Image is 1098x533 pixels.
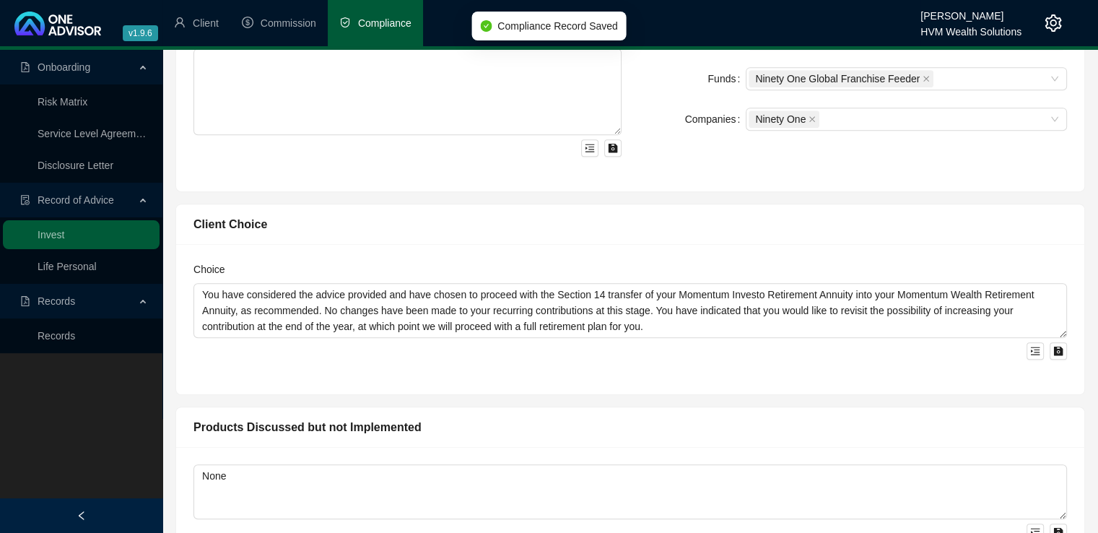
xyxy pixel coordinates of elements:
span: safety [339,17,351,28]
span: Onboarding [38,61,90,73]
a: Records [38,330,75,342]
a: Disclosure Letter [38,160,113,171]
span: Client [193,17,219,29]
span: Compliance [358,17,411,29]
span: check-circle [480,20,492,32]
span: file-done [20,195,30,205]
img: 2df55531c6924b55f21c4cf5d4484680-logo-light.svg [14,12,101,35]
div: [PERSON_NAME] [920,4,1021,19]
span: close [923,75,930,82]
a: Life Personal [38,261,97,272]
span: Ninety One [755,111,806,127]
span: menu-unfold [585,143,595,153]
textarea: None [193,464,1067,519]
span: close [809,116,816,123]
a: Service Level Agreement [38,128,150,139]
span: dollar [242,17,253,28]
textarea: You have considered the advice provided and have chosen to proceed with the Section 14 transfer o... [193,283,1067,338]
span: Records [38,295,75,307]
span: menu-unfold [1030,346,1040,356]
div: Products Discussed but not Implemented [193,418,1067,436]
span: save [608,143,618,153]
div: HVM Wealth Solutions [920,19,1021,35]
a: Risk Matrix [38,96,87,108]
span: Compliance Record Saved [497,18,618,34]
span: file-pdf [20,296,30,306]
div: Client Choice [193,215,1067,233]
span: Record of Advice [38,194,114,206]
span: Commission [261,17,316,29]
label: Choice [193,261,235,277]
label: Companies [685,108,746,131]
span: v1.9.6 [123,25,158,41]
span: setting [1045,14,1062,32]
span: left [77,511,87,521]
a: Invest [38,229,64,240]
span: Ninety One Global Franchise Feeder [749,70,933,87]
span: Ninety One [749,110,819,128]
span: save [1053,346,1063,356]
label: Funds [707,67,746,90]
span: file-pdf [20,62,30,72]
span: user [174,17,186,28]
span: Ninety One Global Franchise Feeder [755,71,920,87]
